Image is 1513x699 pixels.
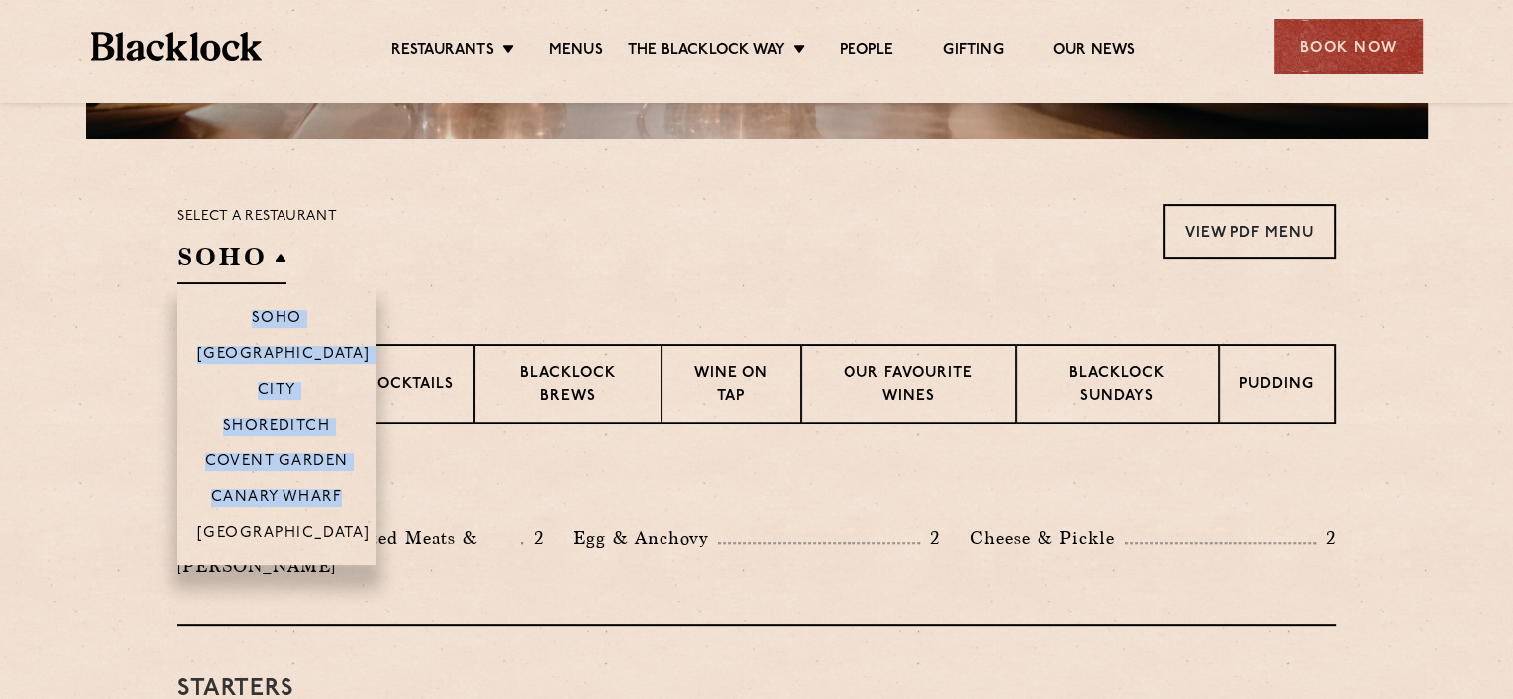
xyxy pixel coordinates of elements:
h3: Pre Chop Bites [177,473,1336,499]
p: Egg & Anchovy [573,524,718,552]
p: Blacklock Sundays [1037,363,1198,410]
p: Our favourite wines [822,363,994,410]
p: Cheese & Pickle [970,524,1125,552]
p: Canary Wharf [211,489,342,509]
p: City [258,382,296,402]
a: Restaurants [391,41,494,63]
p: Pudding [1239,374,1314,399]
p: Cocktails [365,374,454,399]
a: Menus [549,41,603,63]
p: 2 [523,525,543,551]
p: Wine on Tap [682,363,780,410]
p: [GEOGRAPHIC_DATA] [197,346,371,366]
p: 2 [920,525,940,551]
p: Shoreditch [223,418,331,437]
p: 2 [1316,525,1336,551]
a: Our News [1053,41,1136,63]
p: Covent Garden [205,453,349,473]
img: BL_Textured_Logo-footer-cropped.svg [91,32,263,61]
p: Soho [252,310,302,330]
a: Gifting [943,41,1003,63]
p: Select a restaurant [177,204,337,230]
div: Book Now [1274,19,1423,74]
p: [GEOGRAPHIC_DATA] [197,525,371,545]
p: Blacklock Brews [495,363,641,410]
a: View PDF Menu [1163,204,1336,259]
h2: SOHO [177,240,286,284]
a: People [840,41,893,63]
a: The Blacklock Way [628,41,785,63]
